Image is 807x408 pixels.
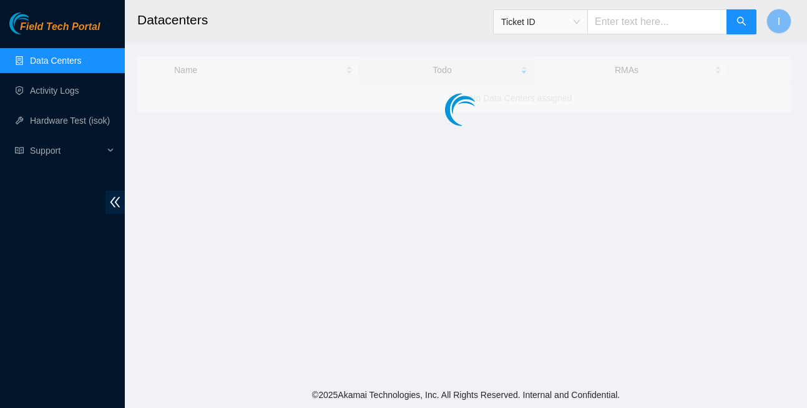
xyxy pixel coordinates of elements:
span: search [736,16,746,28]
span: Ticket ID [501,12,580,31]
span: read [15,146,24,155]
button: I [766,9,791,34]
a: Activity Logs [30,86,79,96]
button: search [726,9,756,34]
a: Akamai TechnologiesField Tech Portal [9,22,100,39]
span: double-left [105,191,125,214]
img: Akamai Technologies [9,12,63,34]
footer: © 2025 Akamai Technologies, Inc. All Rights Reserved. Internal and Confidential. [125,382,807,408]
span: Support [30,138,104,163]
a: Hardware Test (isok) [30,116,110,126]
span: Field Tech Portal [20,21,100,33]
input: Enter text here... [587,9,727,34]
a: Data Centers [30,56,81,66]
span: I [778,14,780,29]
